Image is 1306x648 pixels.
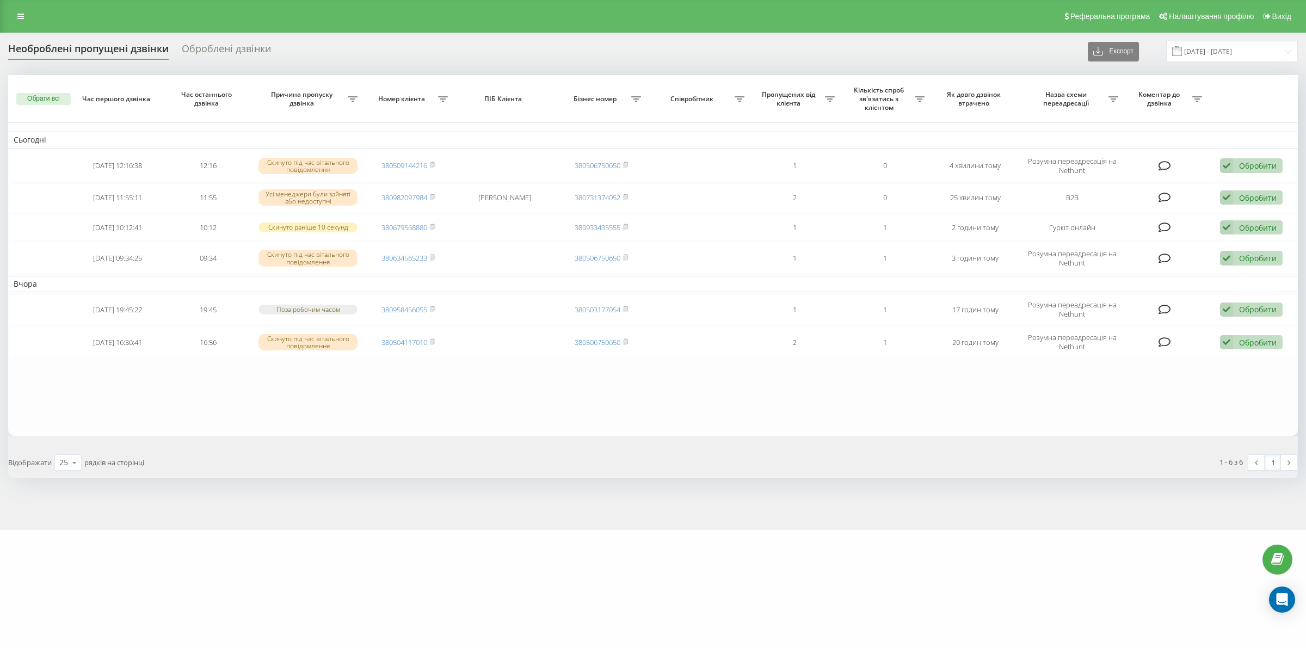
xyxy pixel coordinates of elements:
button: Експорт [1088,42,1139,61]
span: Час першого дзвінка [82,95,153,103]
a: 380958456055 [381,305,427,314]
span: рядків на сторінці [84,458,144,467]
div: Скинуто під час вітального повідомлення [258,158,357,174]
span: Номер клієнта [368,95,438,103]
div: Обробити [1239,193,1277,203]
span: Вихід [1272,12,1291,21]
div: Обробити [1239,337,1277,348]
div: Обробити [1239,253,1277,263]
div: Скинуто під час вітального повідомлення [258,334,357,350]
td: Сьогодні [8,132,1298,148]
td: B2B [1020,183,1124,212]
div: Обробити [1239,161,1277,171]
a: 380982097984 [381,193,427,202]
div: Обробити [1239,223,1277,233]
div: Скинуто під час вітального повідомлення [258,250,357,266]
td: [DATE] 11:55:11 [73,183,163,212]
a: 1 [1265,455,1281,470]
td: [DATE] 16:36:41 [73,327,163,357]
td: 1 [750,214,840,241]
a: 380933435555 [575,223,620,232]
button: Обрати всі [16,93,71,105]
td: 11:55 [163,183,253,212]
td: Розумна переадресація на Nethunt [1020,294,1124,325]
a: 380634565233 [381,253,427,263]
td: Розумна переадресація на Nethunt [1020,327,1124,357]
td: Вчора [8,276,1298,292]
div: Поза робочим часом [258,305,357,314]
div: Необроблені пропущені дзвінки [8,43,169,60]
div: 25 [59,457,68,468]
td: 12:16 [163,151,253,181]
a: 380731374052 [575,193,620,202]
span: Налаштування профілю [1169,12,1254,21]
span: Як довго дзвінок втрачено [940,90,1011,107]
a: 380506750650 [575,337,620,347]
td: 19:45 [163,294,253,325]
a: 380509144216 [381,161,427,170]
td: [DATE] 12:16:38 [73,151,163,181]
td: 20 годин тому [930,327,1020,357]
td: 09:34 [163,243,253,273]
td: 0 [840,183,931,212]
a: 380506750650 [575,161,620,170]
span: Співробітник [652,95,735,103]
span: Коментар до дзвінка [1129,90,1192,107]
div: 1 - 6 з 6 [1219,456,1243,467]
td: 4 хвилини тому [930,151,1020,181]
td: 1 [840,243,931,273]
td: 2 [750,327,840,357]
td: Розумна переадресація на Nethunt [1020,243,1124,273]
div: Оброблені дзвінки [182,43,271,60]
div: Обробити [1239,304,1277,314]
td: 1 [840,327,931,357]
td: [DATE] 10:12:41 [73,214,163,241]
td: 10:12 [163,214,253,241]
span: ПІБ Клієнта [463,95,546,103]
td: 1 [840,214,931,241]
td: 3 години тому [930,243,1020,273]
span: Реферальна програма [1070,12,1150,21]
a: 380504117010 [381,337,427,347]
a: 380679568880 [381,223,427,232]
td: 2 [750,183,840,212]
span: Пропущених від клієнта [755,90,825,107]
td: 1 [750,243,840,273]
span: Бізнес номер [562,95,631,103]
td: 16:56 [163,327,253,357]
td: 25 хвилин тому [930,183,1020,212]
td: Розумна переадресація на Nethunt [1020,151,1124,181]
span: Кількість спроб зв'язатись з клієнтом [846,86,915,112]
span: Час останнього дзвінка [173,90,244,107]
td: 1 [750,151,840,181]
div: Усі менеджери були зайняті або недоступні [258,189,357,206]
td: [DATE] 09:34:25 [73,243,163,273]
td: [DATE] 19:45:22 [73,294,163,325]
div: Скинуто раніше 10 секунд [258,223,357,232]
td: 0 [840,151,931,181]
span: Назва схеми переадресації [1026,90,1108,107]
span: Причина пропуску дзвінка [258,90,347,107]
td: 1 [750,294,840,325]
td: [PERSON_NAME] [453,183,557,212]
td: 1 [840,294,931,325]
span: Відображати [8,458,52,467]
td: 2 години тому [930,214,1020,241]
div: Open Intercom Messenger [1269,587,1295,613]
td: 17 годин тому [930,294,1020,325]
td: Гуркіт онлайн [1020,214,1124,241]
a: 380503177054 [575,305,620,314]
a: 380506750650 [575,253,620,263]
